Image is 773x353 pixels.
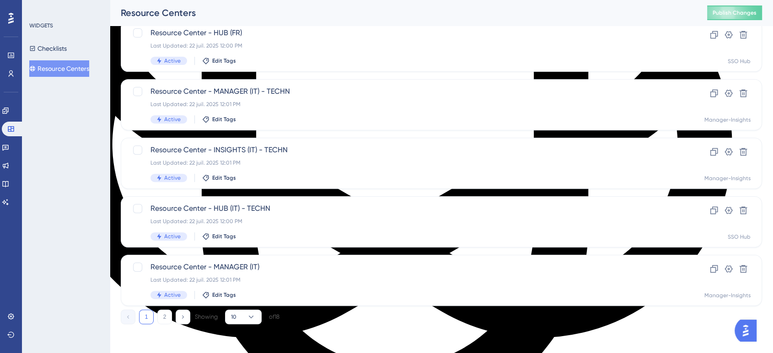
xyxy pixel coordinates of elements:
[202,116,236,123] button: Edit Tags
[150,276,659,283] div: Last Updated: 22 juil. 2025 12:01 PM
[728,233,751,241] div: SSO Hub
[202,291,236,299] button: Edit Tags
[202,57,236,64] button: Edit Tags
[29,40,67,57] button: Checklists
[704,292,751,299] div: Manager-Insights
[157,310,172,324] button: 2
[164,233,181,240] span: Active
[164,57,181,64] span: Active
[202,174,236,182] button: Edit Tags
[29,60,89,77] button: Resource Centers
[713,9,757,16] span: Publish Changes
[150,262,659,273] span: Resource Center - MANAGER (IT)
[212,116,236,123] span: Edit Tags
[150,42,659,49] div: Last Updated: 22 juil. 2025 12:00 PM
[735,317,762,344] iframe: UserGuiding AI Assistant Launcher
[121,6,684,19] div: Resource Centers
[212,174,236,182] span: Edit Tags
[212,233,236,240] span: Edit Tags
[707,5,762,20] button: Publish Changes
[150,144,659,155] span: Resource Center - INSIGHTS (IT) - TECHN
[150,101,659,108] div: Last Updated: 22 juil. 2025 12:01 PM
[164,174,181,182] span: Active
[195,313,218,321] div: Showing
[269,313,279,321] div: of 18
[139,310,154,324] button: 1
[150,203,659,214] span: Resource Center - HUB (IT) - TECHN
[704,175,751,182] div: Manager-Insights
[231,313,236,321] span: 10
[212,57,236,64] span: Edit Tags
[29,22,53,29] div: WIDGETS
[202,233,236,240] button: Edit Tags
[704,116,751,123] div: Manager-Insights
[150,27,659,38] span: Resource Center - HUB (FR)
[150,159,659,166] div: Last Updated: 22 juil. 2025 12:01 PM
[225,310,262,324] button: 10
[150,86,659,97] span: Resource Center - MANAGER (IT) - TECHN
[212,291,236,299] span: Edit Tags
[150,218,659,225] div: Last Updated: 22 juil. 2025 12:00 PM
[164,291,181,299] span: Active
[728,58,751,65] div: SSO Hub
[164,116,181,123] span: Active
